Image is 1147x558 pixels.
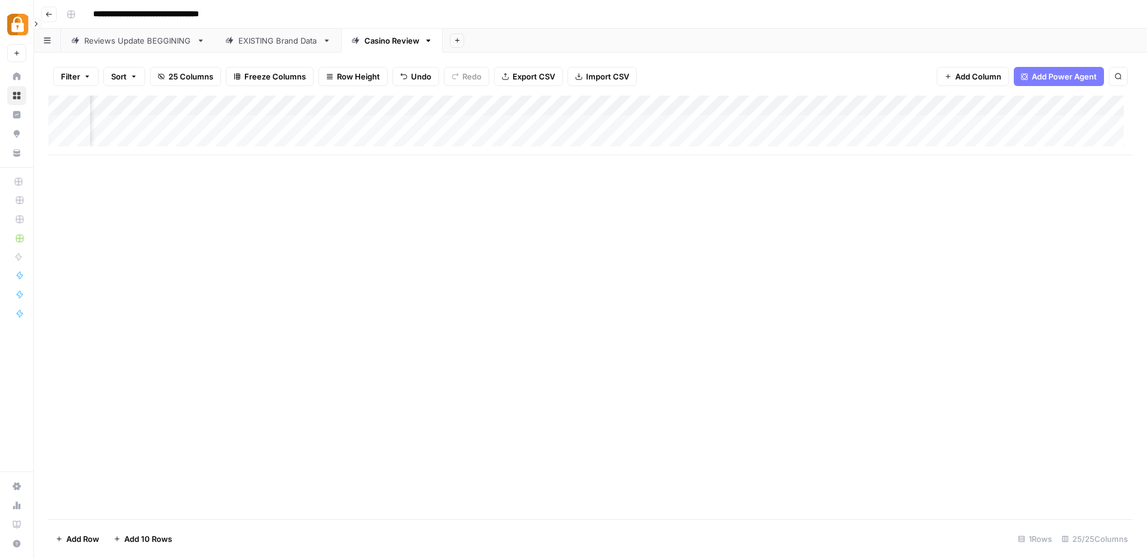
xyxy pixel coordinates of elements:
button: Add Column [937,67,1009,86]
div: EXISTING Brand Data [238,35,318,47]
button: Freeze Columns [226,67,314,86]
button: Filter [53,67,99,86]
a: Reviews Update BEGGINING [61,29,215,53]
span: 25 Columns [168,70,213,82]
div: Casino Review [364,35,419,47]
button: Workspace: Adzz [7,10,26,39]
span: Add Column [955,70,1001,82]
span: Add Row [66,533,99,545]
span: Freeze Columns [244,70,306,82]
img: Adzz Logo [7,14,29,35]
a: Casino Review [341,29,443,53]
button: Add 10 Rows [106,529,179,548]
span: Filter [61,70,80,82]
span: Row Height [337,70,380,82]
a: Insights [7,105,26,124]
button: Row Height [318,67,388,86]
button: 25 Columns [150,67,221,86]
button: Sort [103,67,145,86]
a: Settings [7,477,26,496]
span: Export CSV [513,70,555,82]
button: Export CSV [494,67,563,86]
button: Help + Support [7,534,26,553]
span: Sort [111,70,127,82]
a: Learning Hub [7,515,26,534]
a: Browse [7,86,26,105]
button: Undo [392,67,439,86]
span: Import CSV [586,70,629,82]
div: Reviews Update BEGGINING [84,35,192,47]
button: Import CSV [568,67,637,86]
button: Add Power Agent [1014,67,1104,86]
a: Opportunities [7,124,26,143]
button: Redo [444,67,489,86]
div: 25/25 Columns [1057,529,1133,548]
span: Add Power Agent [1032,70,1097,82]
span: Undo [411,70,431,82]
a: Your Data [7,143,26,163]
button: Add Row [48,529,106,548]
div: 1 Rows [1013,529,1057,548]
a: EXISTING Brand Data [215,29,341,53]
span: Redo [462,70,482,82]
a: Home [7,67,26,86]
a: Usage [7,496,26,515]
span: Add 10 Rows [124,533,172,545]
